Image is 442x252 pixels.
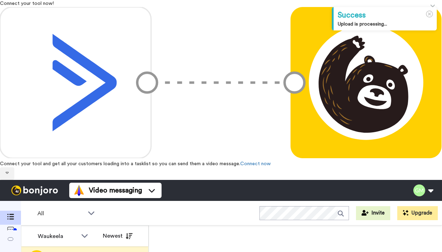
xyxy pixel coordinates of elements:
[73,185,85,196] img: vm-color.svg
[89,185,142,195] span: Video messaging
[338,21,433,28] div: Upload is processing...
[37,209,84,218] span: All
[38,232,78,240] div: Waukeela
[240,161,271,166] a: Connect now
[338,10,433,21] div: Success
[397,206,438,220] button: Upgrade
[356,206,390,220] button: Invite
[8,185,61,195] img: bj-logo-header-white.svg
[98,229,138,243] button: Newest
